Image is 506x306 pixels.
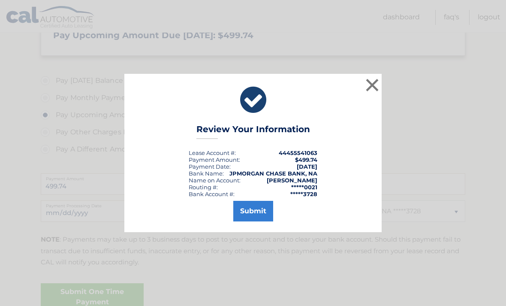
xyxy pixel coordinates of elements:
button: Submit [233,201,273,221]
button: × [364,76,381,94]
div: Routing #: [189,184,218,191]
div: Bank Account #: [189,191,235,197]
span: $499.74 [295,156,317,163]
strong: 44455541063 [279,149,317,156]
div: Lease Account #: [189,149,236,156]
div: Bank Name: [189,170,224,177]
div: Payment Amount: [189,156,240,163]
div: : [189,163,231,170]
div: Name on Account: [189,177,241,184]
strong: JPMORGAN CHASE BANK, NA [229,170,317,177]
strong: [PERSON_NAME] [267,177,317,184]
span: Payment Date [189,163,229,170]
span: [DATE] [297,163,317,170]
h3: Review Your Information [196,124,310,139]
